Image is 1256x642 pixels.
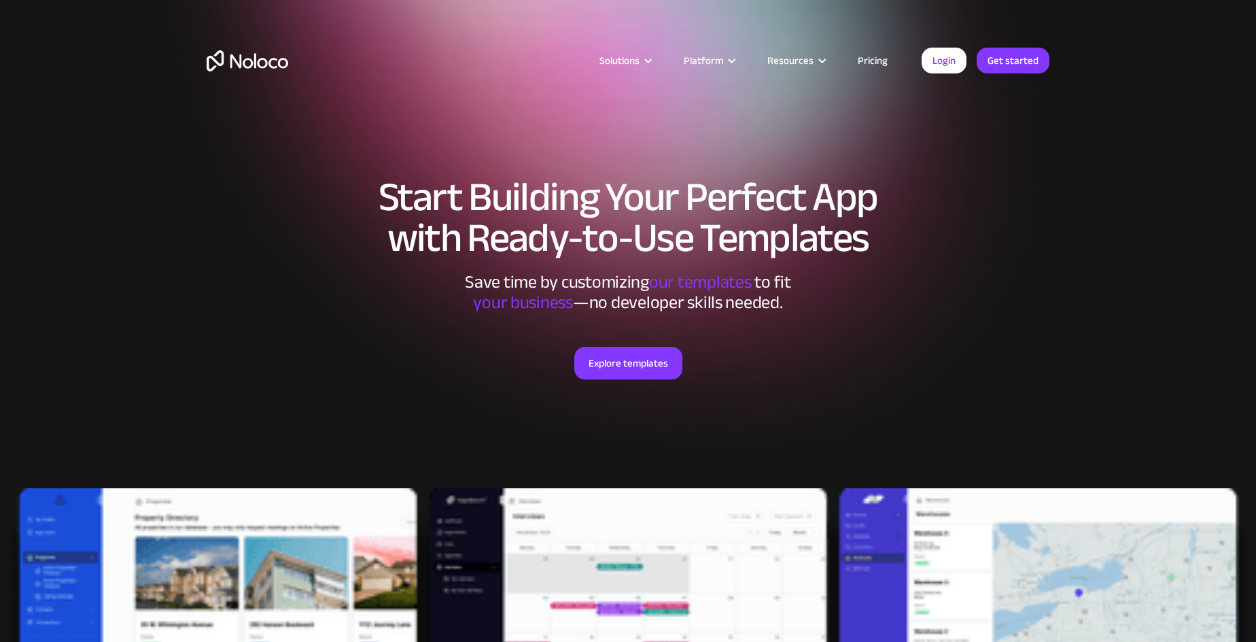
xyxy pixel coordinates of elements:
div: Resources [750,52,841,69]
a: Explore templates [574,347,682,379]
a: home [207,50,288,71]
div: Solutions [582,52,667,69]
div: Platform [684,52,723,69]
span: our templates [649,265,752,299]
a: Get started [977,48,1049,73]
a: Pricing [841,52,905,69]
a: Login [922,48,966,73]
h1: Start Building Your Perfect App with Ready-to-Use Templates [207,177,1049,258]
div: Resources [767,52,814,69]
div: Platform [667,52,750,69]
div: Save time by customizing to fit ‍ —no developer skills needed. [424,272,832,313]
div: Solutions [599,52,640,69]
span: your business [473,286,573,319]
